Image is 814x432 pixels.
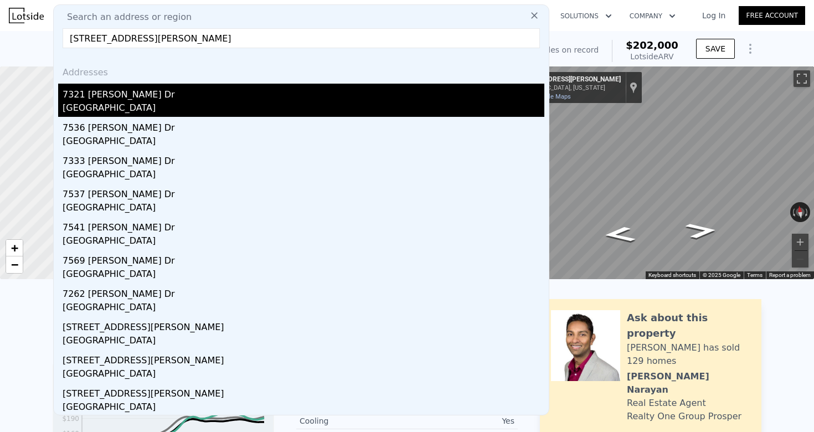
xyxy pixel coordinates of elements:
div: [GEOGRAPHIC_DATA] [63,201,544,217]
div: Map [507,66,814,279]
div: [GEOGRAPHIC_DATA], [US_STATE] [511,84,621,91]
img: Lotside [9,8,44,23]
button: SAVE [696,39,735,59]
div: [PERSON_NAME] Narayan [627,370,750,397]
span: − [11,258,18,271]
a: Report a problem [769,272,811,278]
span: $202,000 [626,39,678,51]
div: [GEOGRAPHIC_DATA] [63,101,544,117]
div: [GEOGRAPHIC_DATA] [63,301,544,316]
a: Free Account [739,6,805,25]
path: Go East, Newton St [672,219,731,243]
span: Search an address or region [58,11,192,24]
a: Zoom out [6,256,23,273]
div: [GEOGRAPHIC_DATA] [63,400,544,416]
div: Ask about this property [627,310,750,341]
button: Solutions [552,6,621,26]
button: Show Options [739,38,761,60]
span: © 2025 Google [703,272,740,278]
div: Cooling [300,415,407,426]
div: 7536 [PERSON_NAME] Dr [63,117,544,135]
div: [GEOGRAPHIC_DATA] [63,168,544,183]
button: Rotate clockwise [805,202,811,222]
path: Go West, Newton St [590,223,649,246]
div: [GEOGRAPHIC_DATA] [63,234,544,250]
a: Zoom in [6,240,23,256]
div: Realty One Group Prosper [627,410,741,423]
div: 7262 [PERSON_NAME] Dr [63,283,544,301]
div: 7321 [PERSON_NAME] Dr [63,84,544,101]
button: Zoom out [792,251,808,268]
input: Enter an address, city, region, neighborhood or zip code [63,28,540,48]
div: Yes [407,415,514,426]
button: Reset the view [795,202,806,223]
span: + [11,241,18,255]
button: Company [621,6,684,26]
div: [STREET_ADDRESS][PERSON_NAME] [511,75,621,84]
div: Addresses [58,57,544,84]
div: [GEOGRAPHIC_DATA] [63,268,544,283]
div: 7333 [PERSON_NAME] Dr [63,150,544,168]
button: Keyboard shortcuts [648,271,696,279]
a: Terms [747,272,763,278]
tspan: $190 [62,415,79,423]
button: Zoom in [792,234,808,250]
div: [GEOGRAPHIC_DATA] [63,334,544,349]
div: [GEOGRAPHIC_DATA] [63,135,544,150]
div: [STREET_ADDRESS][PERSON_NAME] [63,383,544,400]
div: 7541 [PERSON_NAME] Dr [63,217,544,234]
div: 7537 [PERSON_NAME] Dr [63,183,544,201]
div: No sales history record for this property. [53,315,274,335]
a: Log In [689,10,739,21]
div: Street View [507,66,814,279]
div: Real Estate Agent [627,397,706,410]
div: [PERSON_NAME] has sold 129 homes [627,341,750,368]
div: 7569 [PERSON_NAME] Dr [63,250,544,268]
div: LISTING & SALE HISTORY [53,304,274,315]
a: Show location on map [630,81,637,94]
div: Lotside ARV [626,51,678,62]
div: [STREET_ADDRESS][PERSON_NAME] [63,316,544,334]
div: [GEOGRAPHIC_DATA] [63,367,544,383]
div: [STREET_ADDRESS][PERSON_NAME] [63,349,544,367]
button: Rotate counterclockwise [790,202,796,222]
div: [STREET_ADDRESS][PERSON_NAME] , [GEOGRAPHIC_DATA] , [GEOGRAPHIC_DATA] 76010 [53,40,463,55]
button: Toggle fullscreen view [794,70,810,87]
